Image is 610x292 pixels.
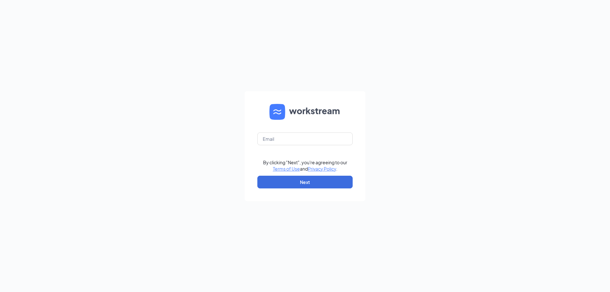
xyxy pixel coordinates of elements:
img: WS logo and Workstream text [269,104,341,120]
a: Terms of Use [273,166,300,172]
button: Next [257,176,353,188]
input: Email [257,132,353,145]
div: By clicking "Next", you're agreeing to our and . [263,159,347,172]
a: Privacy Policy [308,166,336,172]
